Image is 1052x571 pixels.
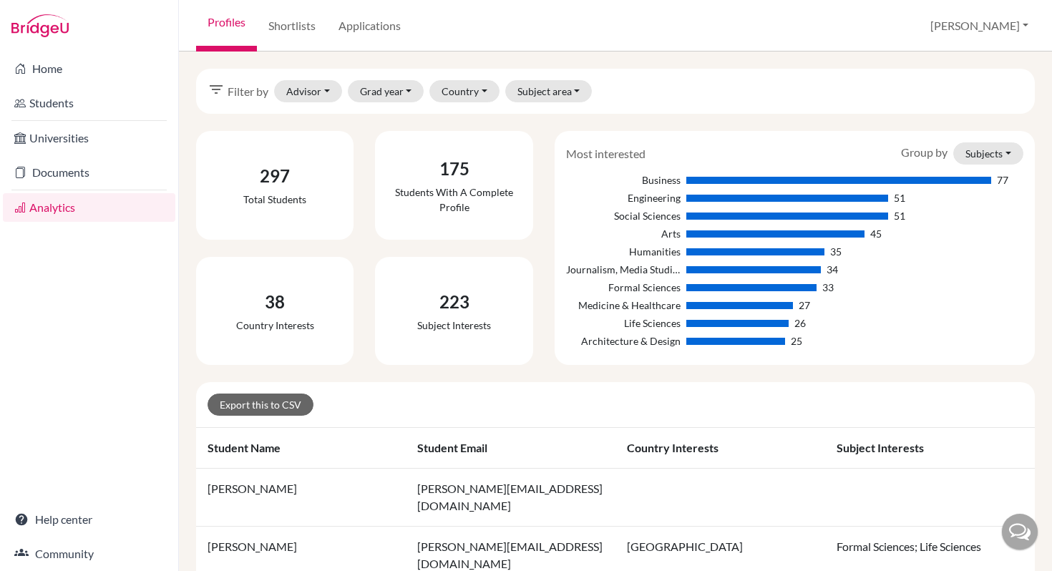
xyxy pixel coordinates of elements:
button: [PERSON_NAME] [924,12,1035,39]
div: Group by [890,142,1034,165]
div: 223 [417,289,491,315]
div: Social Sciences [566,208,681,223]
a: Universities [3,124,175,152]
div: Humanities [566,244,681,259]
div: 297 [243,163,306,189]
div: Journalism, Media Studies & Communication [566,262,681,277]
div: Engineering [566,190,681,205]
button: Advisor [274,80,342,102]
div: 34 [827,262,838,277]
i: filter_list [208,81,225,98]
span: Filter by [228,83,268,100]
td: [PERSON_NAME][EMAIL_ADDRESS][DOMAIN_NAME] [406,469,615,527]
div: Life Sciences [566,316,681,331]
button: Country [429,80,500,102]
div: Arts [566,226,681,241]
th: Student name [196,428,406,469]
div: 77 [997,172,1008,187]
div: 51 [894,208,905,223]
div: Students with a complete profile [386,185,521,215]
div: Subject interests [417,318,491,333]
a: Help center [3,505,175,534]
div: 45 [870,226,882,241]
button: Subject area [505,80,593,102]
div: 33 [822,280,834,295]
div: Total students [243,192,306,207]
td: [PERSON_NAME] [196,469,406,527]
th: Student email [406,428,615,469]
a: Export this to CSV [208,394,313,416]
th: Subject interests [825,428,1035,469]
div: Medicine & Healthcare [566,298,681,313]
div: 27 [799,298,810,313]
th: Country interests [615,428,825,469]
div: 25 [791,333,802,348]
div: 175 [386,156,521,182]
button: Subjects [953,142,1023,165]
div: 35 [830,244,842,259]
div: 38 [236,289,314,315]
a: Community [3,540,175,568]
div: Country interests [236,318,314,333]
img: Bridge-U [11,14,69,37]
div: 51 [894,190,905,205]
a: Analytics [3,193,175,222]
div: Most interested [555,145,656,162]
a: Documents [3,158,175,187]
div: Formal Sciences [566,280,681,295]
a: Students [3,89,175,117]
div: Architecture & Design [566,333,681,348]
button: Grad year [348,80,424,102]
div: Business [566,172,681,187]
div: 26 [794,316,806,331]
a: Home [3,54,175,83]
